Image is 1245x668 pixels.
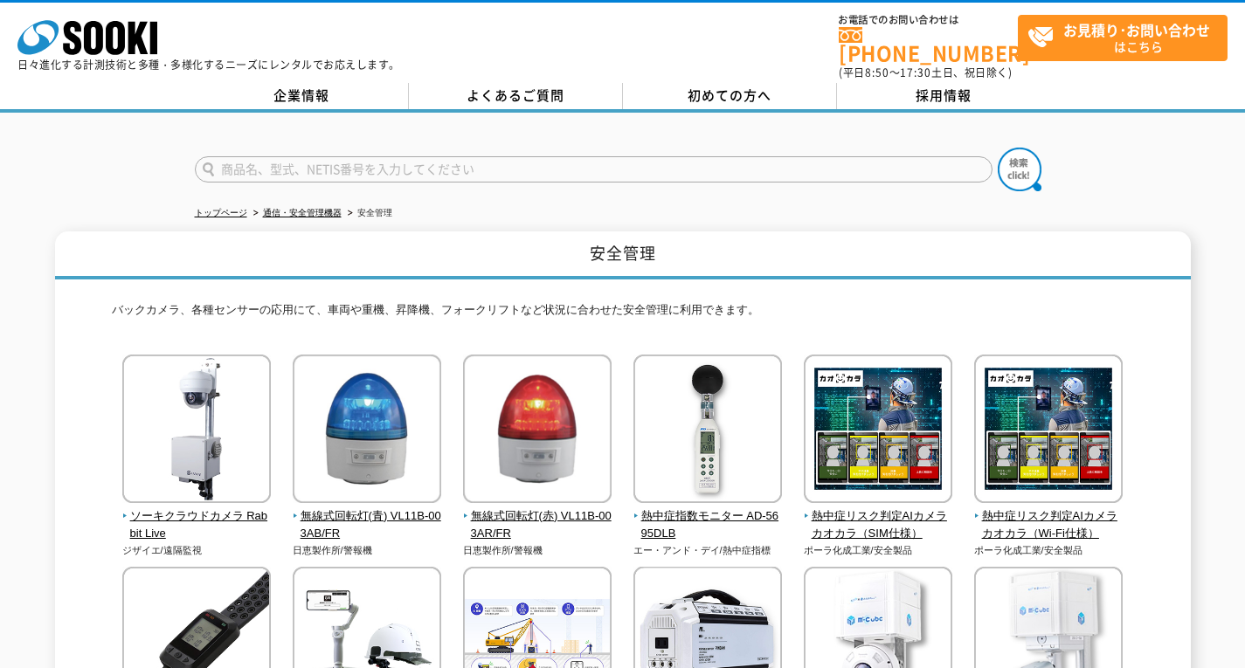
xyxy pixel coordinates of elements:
a: トップページ [195,208,247,217]
span: ソーキクラウドカメラ Rabbit Live [122,507,272,544]
img: 無線式回転灯(青) VL11B-003AB/FR [293,355,441,507]
span: 熱中症指数モニター AD-5695DLB [633,507,783,544]
span: はこちら [1027,16,1227,59]
p: 日々進化する計測技術と多種・多様化するニーズにレンタルでお応えします。 [17,59,400,70]
img: ソーキクラウドカメラ Rabbit Live [122,355,271,507]
p: 日恵製作所/警報機 [463,543,612,558]
span: 熱中症リスク判定AIカメラ カオカラ（Wi-Fi仕様） [974,507,1124,544]
span: お電話でのお問い合わせは [839,15,1018,25]
strong: お見積り･お問い合わせ [1063,19,1210,40]
a: 企業情報 [195,83,409,109]
img: 無線式回転灯(赤) VL11B-003AR/FR [463,355,612,507]
img: btn_search.png [998,148,1041,191]
p: ポーラ化成工業/安全製品 [974,543,1124,558]
img: 熱中症指数モニター AD-5695DLB [633,355,782,507]
p: ポーラ化成工業/安全製品 [804,543,953,558]
h1: 安全管理 [55,231,1191,279]
p: 日恵製作所/警報機 [293,543,442,558]
span: (平日 ～ 土日、祝日除く) [839,65,1012,80]
p: バックカメラ、各種センサーの応用にて、車両や重機、昇降機、フォークリフトなど状況に合わせた安全管理に利用できます。 [112,301,1134,328]
p: ジザイエ/遠隔監視 [122,543,272,558]
a: 熱中症リスク判定AIカメラ カオカラ（SIM仕様） [804,491,953,543]
a: 初めての方へ [623,83,837,109]
li: 安全管理 [344,204,392,223]
a: 採用情報 [837,83,1051,109]
span: 熱中症リスク判定AIカメラ カオカラ（SIM仕様） [804,507,953,544]
a: 熱中症指数モニター AD-5695DLB [633,491,783,543]
a: 無線式回転灯(赤) VL11B-003AR/FR [463,491,612,543]
a: 通信・安全管理機器 [263,208,342,217]
p: エー・アンド・デイ/熱中症指標 [633,543,783,558]
a: 熱中症リスク判定AIカメラ カオカラ（Wi-Fi仕様） [974,491,1124,543]
a: ソーキクラウドカメラ Rabbit Live [122,491,272,543]
span: 初めての方へ [688,86,771,105]
img: 熱中症リスク判定AIカメラ カオカラ（SIM仕様） [804,355,952,507]
a: お見積り･お問い合わせはこちら [1018,15,1228,61]
span: 17:30 [900,65,931,80]
span: 8:50 [865,65,889,80]
img: 熱中症リスク判定AIカメラ カオカラ（Wi-Fi仕様） [974,355,1123,507]
a: [PHONE_NUMBER] [839,27,1018,63]
input: 商品名、型式、NETIS番号を入力してください [195,156,993,182]
a: よくあるご質問 [409,83,623,109]
span: 無線式回転灯(青) VL11B-003AB/FR [293,507,442,544]
span: 無線式回転灯(赤) VL11B-003AR/FR [463,507,612,544]
a: 無線式回転灯(青) VL11B-003AB/FR [293,491,442,543]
